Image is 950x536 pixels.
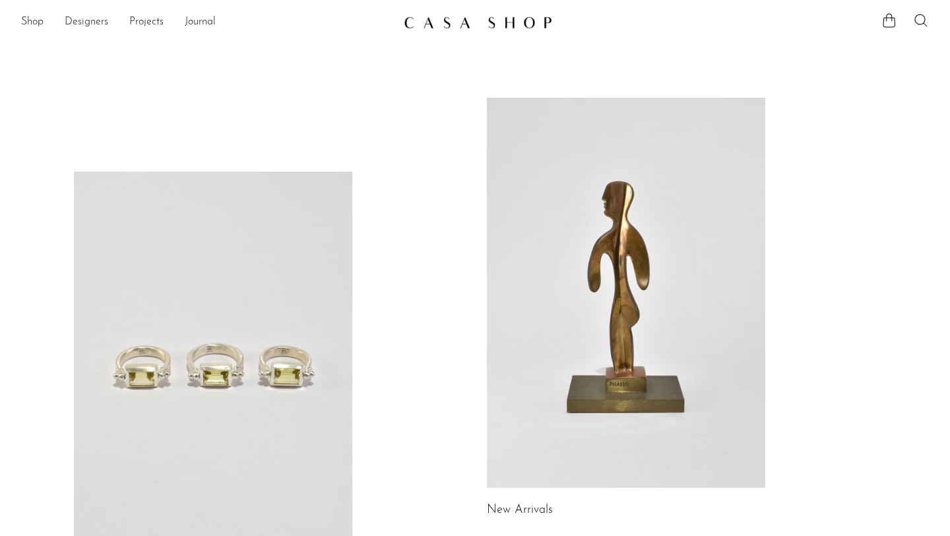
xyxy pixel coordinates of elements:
a: Designers [65,14,108,31]
a: Projects [129,14,164,31]
a: Shop [21,14,44,31]
a: New Arrivals [487,504,553,516]
nav: Desktop navigation [21,11,393,34]
a: Journal [185,14,216,31]
ul: NEW HEADER MENU [21,11,393,34]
